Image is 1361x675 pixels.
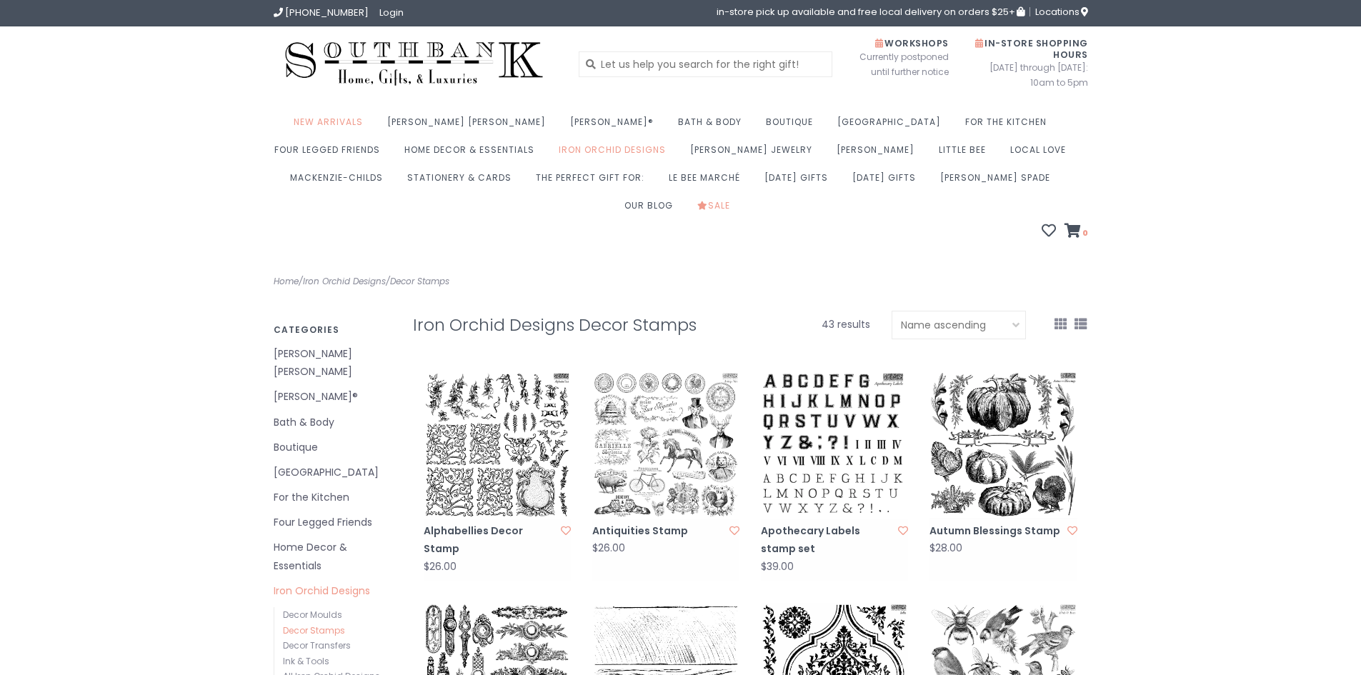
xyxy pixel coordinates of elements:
div: / / [263,274,681,289]
a: MacKenzie-Childs [290,168,390,196]
a: Bath & Body [274,414,392,431]
a: [PERSON_NAME] [837,140,922,168]
div: $26.00 [424,561,457,572]
a: Little Bee [939,140,993,168]
a: Add to wishlist [898,524,908,538]
a: [DATE] Gifts [852,168,923,196]
img: Iron Orchid Designs Alphabellies Decor Stamp [424,371,571,519]
h1: Iron Orchid Designs Decor Stamps [413,316,714,334]
img: Southbank Gift Company -- Home, Gifts, and Luxuries [274,37,555,91]
a: Iron Orchid Designs [274,582,392,600]
img: Apothecary Labels stamp set [761,371,908,519]
a: [PERSON_NAME]® [570,112,661,140]
span: Currently postponed until further notice [842,49,949,79]
a: Login [379,6,404,19]
span: 0 [1081,227,1088,239]
a: Decor Stamps [390,275,449,287]
div: $28.00 [929,543,962,554]
a: Add to wishlist [561,524,571,538]
input: Let us help you search for the right gift! [579,51,832,77]
a: Autumn Blessings Stamp [929,522,1062,540]
a: Iron Orchid Designs [559,140,673,168]
a: The perfect gift for: [536,168,652,196]
a: [GEOGRAPHIC_DATA] [837,112,948,140]
a: Sale [697,196,737,224]
a: Apothecary Labels stamp set [761,522,894,558]
div: $39.00 [761,561,794,572]
span: 43 results [822,317,870,331]
a: For the Kitchen [965,112,1054,140]
a: Antiquities Stamp [592,522,725,540]
span: in-store pick up available and free local delivery on orders $25+ [717,7,1025,16]
a: Home Decor & Essentials [274,539,392,574]
span: In-Store Shopping Hours [975,37,1088,61]
a: Decor Transfers [283,639,351,651]
a: Home Decor & Essentials [404,140,542,168]
a: Four Legged Friends [274,514,392,531]
a: [PERSON_NAME] Jewelry [690,140,819,168]
span: Workshops [875,37,949,49]
a: Locations [1030,7,1088,16]
a: [PERSON_NAME] [PERSON_NAME] [274,345,392,381]
span: Locations [1035,5,1088,19]
a: Add to wishlist [729,524,739,538]
a: Decor Stamps [283,624,345,636]
a: 0 [1065,225,1088,239]
h3: Categories [274,325,392,334]
a: Decor Moulds [283,609,342,621]
span: [PHONE_NUMBER] [285,6,369,19]
a: Add to wishlist [1067,524,1077,538]
a: Le Bee Marché [669,168,747,196]
a: [PERSON_NAME]® [274,388,392,406]
a: Stationery & Cards [407,168,519,196]
a: Alphabellies Decor Stamp [424,522,557,558]
a: [GEOGRAPHIC_DATA] [274,464,392,481]
a: [PHONE_NUMBER] [274,6,369,19]
a: Home [274,275,299,287]
a: [PERSON_NAME] [PERSON_NAME] [387,112,553,140]
a: [PERSON_NAME] Spade [940,168,1057,196]
span: [DATE] through [DATE]: 10am to 5pm [970,60,1088,90]
img: Autumn Blessings Stamp [929,371,1077,519]
a: Boutique [766,112,820,140]
a: Ink & Tools [283,655,329,667]
a: Our Blog [624,196,680,224]
a: Local Love [1010,140,1073,168]
div: $26.00 [592,543,625,554]
a: Iron Orchid Designs [303,275,386,287]
a: [DATE] Gifts [764,168,835,196]
a: New Arrivals [294,112,370,140]
a: Four Legged Friends [274,140,387,168]
a: For the Kitchen [274,489,392,506]
a: Boutique [274,439,392,456]
a: Bath & Body [678,112,749,140]
img: Antiquities Stamp [592,371,739,519]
